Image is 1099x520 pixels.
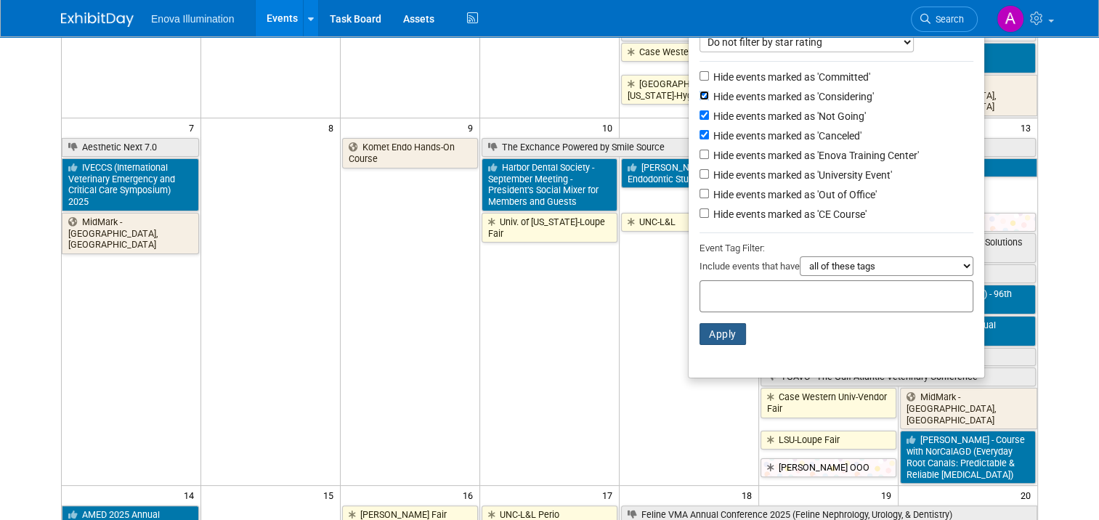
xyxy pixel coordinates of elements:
[880,486,898,504] span: 19
[621,75,757,105] a: [GEOGRAPHIC_DATA][US_STATE]-Hyg. L&L
[182,486,200,504] span: 14
[62,158,199,211] a: IVECCS (International Veterinary Emergency and Critical Care Symposium) 2025
[710,187,877,202] label: Hide events marked as 'Out of Office'
[761,431,896,450] a: LSU-Loupe Fair
[710,70,870,84] label: Hide events marked as 'Committed'
[710,168,892,182] label: Hide events marked as 'University Event'
[699,240,973,256] div: Event Tag Filter:
[601,486,619,504] span: 17
[699,256,973,280] div: Include events that have
[997,5,1024,33] img: Andrea Miller
[710,148,919,163] label: Hide events marked as 'Enova Training Center'
[62,213,199,254] a: MidMark - [GEOGRAPHIC_DATA], [GEOGRAPHIC_DATA]
[621,213,757,232] a: UNC-L&L
[911,7,978,32] a: Search
[761,458,896,477] a: [PERSON_NAME] OOO
[900,431,1036,484] a: [PERSON_NAME] - Course with NorCalAGD (Everyday Root Canals: Predictable & Reliable [MEDICAL_DATA])
[710,207,867,222] label: Hide events marked as 'CE Course'
[461,486,479,504] span: 16
[900,388,1037,429] a: MidMark - [GEOGRAPHIC_DATA], [GEOGRAPHIC_DATA]
[699,323,746,345] button: Apply
[710,89,874,104] label: Hide events marked as 'Considering'
[710,109,866,123] label: Hide events marked as 'Not Going'
[187,118,200,137] span: 7
[621,43,757,62] a: Case Western-L&L
[151,13,234,25] span: Enova Illumination
[740,486,758,504] span: 18
[621,158,757,188] a: [PERSON_NAME] Endodontic Study Club
[761,388,896,418] a: Case Western Univ-Vendor Fair
[1019,118,1037,137] span: 13
[61,12,134,27] img: ExhibitDay
[62,138,199,157] a: Aesthetic Next 7.0
[322,486,340,504] span: 15
[710,129,861,143] label: Hide events marked as 'Canceled'
[601,118,619,137] span: 10
[466,118,479,137] span: 9
[930,14,964,25] span: Search
[327,118,340,137] span: 8
[482,138,1036,157] a: The Exchance Powered by Smile Source
[482,213,617,243] a: Univ. of [US_STATE]-Loupe Fair
[1019,486,1037,504] span: 20
[342,138,478,168] a: Komet Endo Hands-On Course
[482,158,617,211] a: Harbor Dental Society - September Meeting - President’s Social Mixer for Members and Guests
